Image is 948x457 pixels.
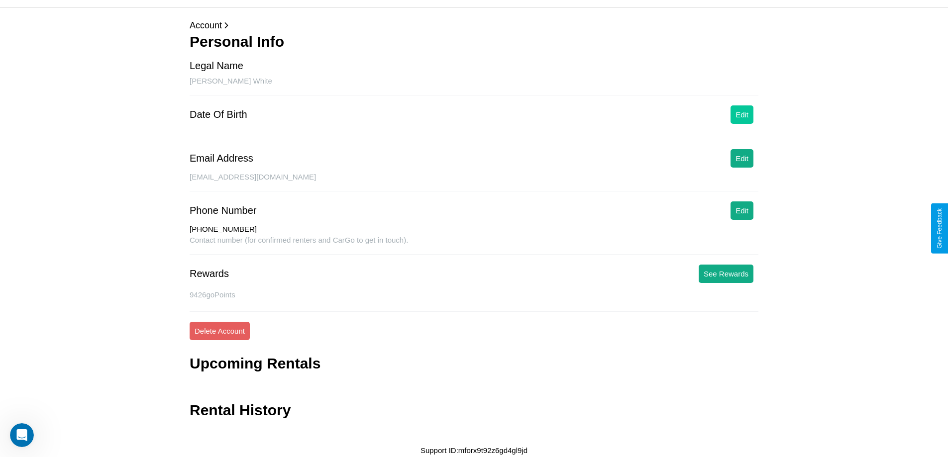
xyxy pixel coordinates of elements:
h3: Rental History [190,402,291,419]
div: Phone Number [190,205,257,216]
p: Account [190,17,758,33]
div: Legal Name [190,60,243,72]
iframe: Intercom live chat [10,423,34,447]
h3: Upcoming Rentals [190,355,320,372]
div: Email Address [190,153,253,164]
div: Rewards [190,268,229,279]
p: Support ID: mforx9t92z6gd4gl9jd [421,444,527,457]
div: Contact number (for confirmed renters and CarGo to get in touch). [190,236,758,255]
button: See Rewards [699,265,753,283]
div: [PERSON_NAME] White [190,77,758,95]
button: Edit [731,149,753,168]
p: 9426 goPoints [190,288,758,301]
button: Edit [731,105,753,124]
div: [PHONE_NUMBER] [190,225,758,236]
h3: Personal Info [190,33,758,50]
button: Delete Account [190,322,250,340]
button: Edit [731,201,753,220]
div: Date Of Birth [190,109,247,120]
div: Give Feedback [936,208,943,249]
div: [EMAIL_ADDRESS][DOMAIN_NAME] [190,173,758,191]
